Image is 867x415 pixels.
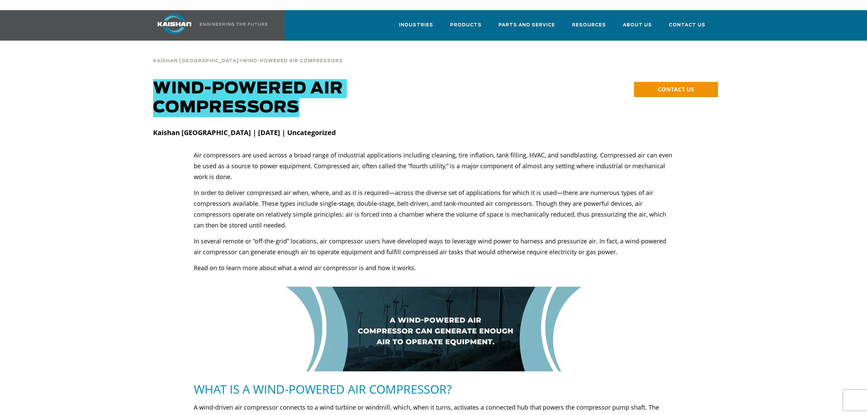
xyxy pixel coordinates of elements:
[669,21,705,29] span: Contact Us
[572,21,606,29] span: Resources
[200,23,268,26] img: Engineering the future
[194,262,673,273] p: Read on to learn more about what a wind air compressor is and how it works.
[623,16,652,39] a: About Us
[194,150,673,182] p: Air compressors are used across a broad range of industrial applications including cleaning, tire...
[149,14,200,34] img: kaishan logo
[499,16,555,39] a: Parts and Service
[153,128,336,137] strong: Kaishan [GEOGRAPHIC_DATA] | [DATE] | Uncategorized
[194,236,673,257] p: In several remote or “off-the-grid” locations, air compressor users have developed ways to levera...
[194,187,673,231] p: In order to deliver compressed air when, where, and as it is required—across the diverse set of a...
[669,16,705,39] a: Contact Us
[242,58,343,64] a: Wind-Powered Air Compressors
[399,16,433,39] a: Industries
[286,287,581,371] img: Wind-Powered Air Compressors
[153,51,343,66] div: >
[149,10,269,41] a: Kaishan USA
[242,59,343,63] span: Wind-Powered Air Compressors
[399,21,433,29] span: Industries
[153,81,343,116] span: WIND-POWERED AIR COMPRESSORS
[450,16,482,39] a: Products
[623,21,652,29] span: About Us
[499,21,555,29] span: Parts and Service
[450,21,482,29] span: Products
[634,82,718,97] a: CONTACT US
[194,381,673,397] h5: What Is A Wind-Powered Air Compressor?
[572,16,606,39] a: Resources
[153,58,239,64] a: Kaishan [GEOGRAPHIC_DATA]
[153,59,239,63] span: Kaishan [GEOGRAPHIC_DATA]
[658,85,694,93] span: CONTACT US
